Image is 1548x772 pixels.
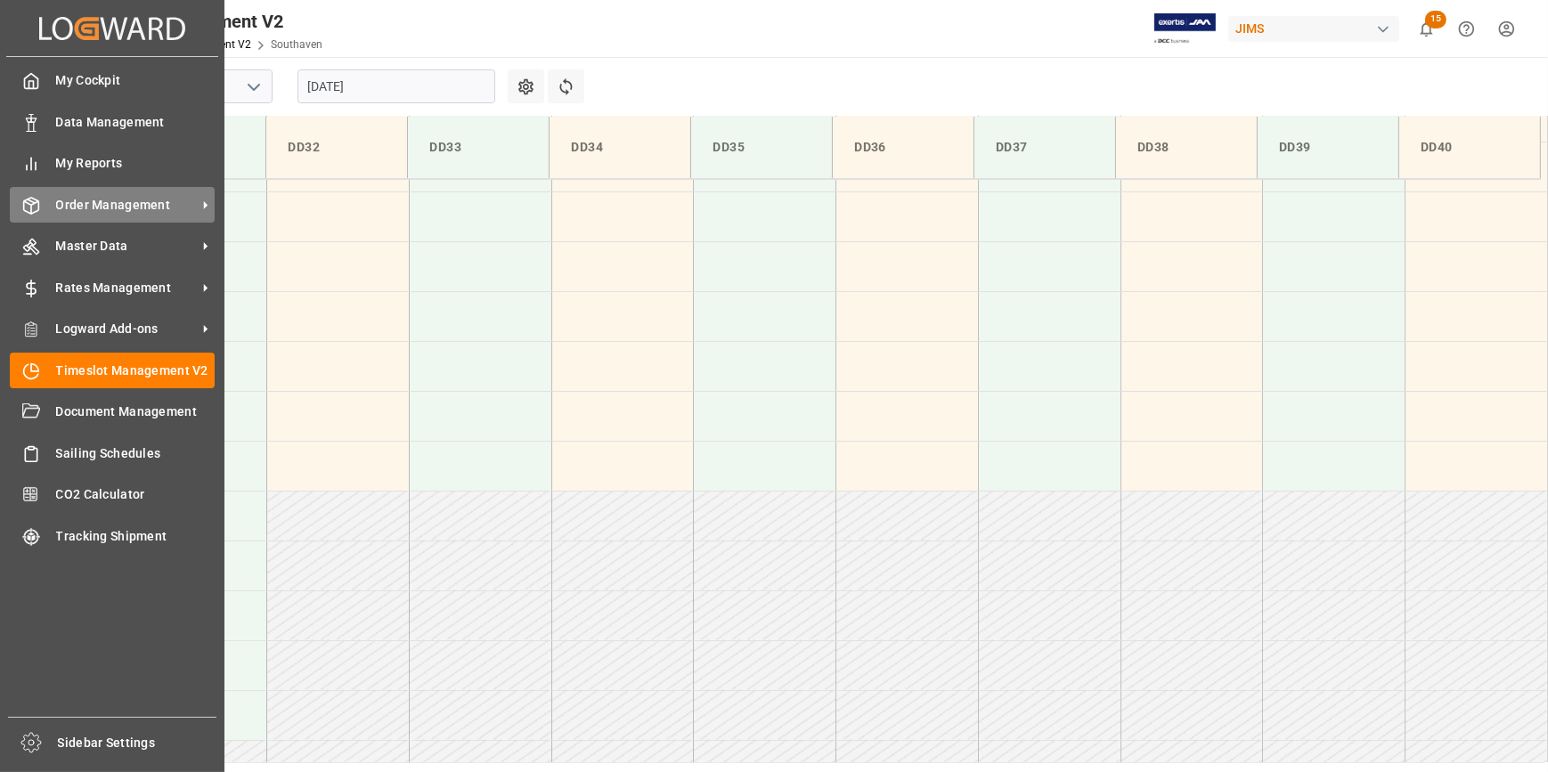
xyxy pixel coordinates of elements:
[564,131,676,164] div: DD34
[10,477,215,512] a: CO2 Calculator
[56,71,216,90] span: My Cockpit
[847,131,959,164] div: DD36
[56,113,216,132] span: Data Management
[10,63,215,98] a: My Cockpit
[10,435,215,470] a: Sailing Schedules
[56,485,216,504] span: CO2 Calculator
[56,279,197,297] span: Rates Management
[56,154,216,173] span: My Reports
[1446,9,1487,49] button: Help Center
[1425,11,1446,28] span: 15
[56,402,216,421] span: Document Management
[1228,12,1406,45] button: JIMS
[989,131,1101,164] div: DD37
[58,734,217,752] span: Sidebar Settings
[10,146,215,181] a: My Reports
[705,131,818,164] div: DD35
[1406,9,1446,49] button: show 15 new notifications
[10,104,215,139] a: Data Management
[56,320,197,338] span: Logward Add-ons
[56,362,216,380] span: Timeslot Management V2
[10,518,215,553] a: Tracking Shipment
[1272,131,1384,164] div: DD39
[56,237,197,256] span: Master Data
[422,131,534,164] div: DD33
[297,69,495,103] input: DD-MM-YYYY
[1154,13,1216,45] img: Exertis%20JAM%20-%20Email%20Logo.jpg_1722504956.jpg
[56,196,197,215] span: Order Management
[240,73,266,101] button: open menu
[281,131,393,164] div: DD32
[56,527,216,546] span: Tracking Shipment
[56,444,216,463] span: Sailing Schedules
[1414,131,1526,164] div: DD40
[10,353,215,387] a: Timeslot Management V2
[1228,16,1399,42] div: JIMS
[10,394,215,429] a: Document Management
[1130,131,1242,164] div: DD38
